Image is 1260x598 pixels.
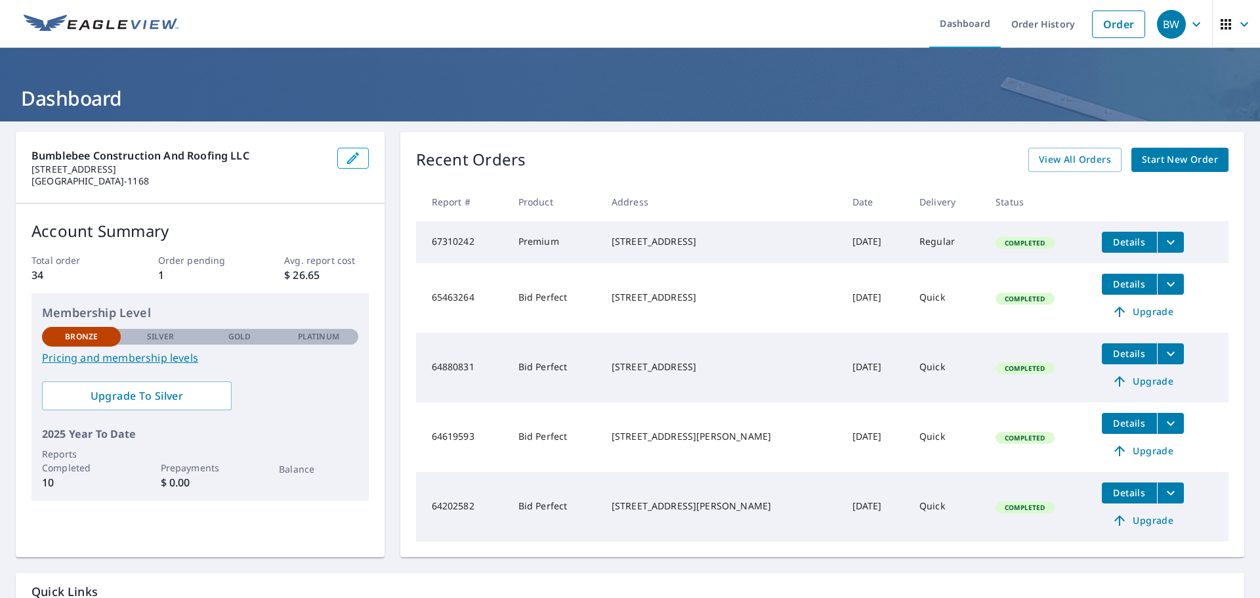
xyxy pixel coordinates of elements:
a: Upgrade [1102,371,1184,392]
span: Completed [997,433,1053,442]
p: Silver [147,331,175,343]
p: $ 26.65 [284,267,368,283]
td: Regular [909,221,985,263]
p: Balance [279,462,358,476]
th: Address [601,182,842,221]
p: 34 [31,267,115,283]
td: [DATE] [842,402,909,472]
a: Pricing and membership levels [42,350,358,366]
a: View All Orders [1028,148,1122,172]
button: detailsBtn-64202582 [1102,482,1157,503]
p: [STREET_ADDRESS] [31,163,327,175]
th: Report # [416,182,508,221]
td: Premium [508,221,601,263]
td: 65463264 [416,263,508,333]
td: Quick [909,333,985,402]
button: filesDropdownBtn-64880831 [1157,343,1184,364]
td: Bid Perfect [508,402,601,472]
p: Membership Level [42,304,358,322]
td: 64880831 [416,333,508,402]
p: Recent Orders [416,148,526,172]
span: Completed [997,503,1053,512]
div: [STREET_ADDRESS] [612,291,831,304]
a: Upgrade To Silver [42,381,232,410]
button: filesDropdownBtn-67310242 [1157,232,1184,253]
div: [STREET_ADDRESS][PERSON_NAME] [612,430,831,443]
button: filesDropdownBtn-64619593 [1157,413,1184,434]
th: Status [985,182,1091,221]
p: $ 0.00 [161,475,240,490]
img: EV Logo [24,14,178,34]
p: 10 [42,475,121,490]
p: Prepayments [161,461,240,475]
span: View All Orders [1039,152,1111,168]
span: Completed [997,238,1053,247]
div: [STREET_ADDRESS] [612,360,831,374]
span: Start New Order [1142,152,1218,168]
p: Avg. report cost [284,253,368,267]
td: Quick [909,402,985,472]
p: Total order [31,253,115,267]
a: Upgrade [1102,301,1184,322]
th: Delivery [909,182,985,221]
span: Completed [997,294,1053,303]
span: Upgrade [1110,374,1176,389]
td: 67310242 [416,221,508,263]
span: Details [1110,236,1149,248]
span: Upgrade [1110,304,1176,320]
a: Upgrade [1102,440,1184,461]
button: detailsBtn-64619593 [1102,413,1157,434]
div: [STREET_ADDRESS] [612,235,831,248]
button: detailsBtn-67310242 [1102,232,1157,253]
span: Details [1110,417,1149,429]
p: Bumblebee Construction and Roofing LLC [31,148,327,163]
a: Start New Order [1131,148,1228,172]
td: Bid Perfect [508,263,601,333]
button: detailsBtn-64880831 [1102,343,1157,364]
p: Bronze [65,331,98,343]
p: [GEOGRAPHIC_DATA]-1168 [31,175,327,187]
td: [DATE] [842,333,909,402]
button: detailsBtn-65463264 [1102,274,1157,295]
td: 64619593 [416,402,508,472]
td: [DATE] [842,263,909,333]
span: Upgrade [1110,513,1176,528]
button: filesDropdownBtn-64202582 [1157,482,1184,503]
button: filesDropdownBtn-65463264 [1157,274,1184,295]
a: Upgrade [1102,510,1184,531]
p: Reports Completed [42,447,121,475]
th: Product [508,182,601,221]
span: Details [1110,486,1149,499]
span: Completed [997,364,1053,373]
span: Details [1110,278,1149,290]
p: Account Summary [31,219,369,243]
p: 2025 Year To Date [42,426,358,442]
p: Platinum [298,331,339,343]
td: [DATE] [842,472,909,542]
h1: Dashboard [16,85,1244,112]
td: Quick [909,263,985,333]
td: Quick [909,472,985,542]
th: Date [842,182,909,221]
span: Upgrade To Silver [52,389,221,403]
div: [STREET_ADDRESS][PERSON_NAME] [612,500,831,513]
td: [DATE] [842,221,909,263]
td: Bid Perfect [508,333,601,402]
span: Details [1110,347,1149,360]
p: 1 [158,267,242,283]
span: Upgrade [1110,443,1176,459]
p: Gold [228,331,251,343]
div: BW [1157,10,1186,39]
a: Order [1092,11,1145,38]
td: Bid Perfect [508,472,601,542]
td: 64202582 [416,472,508,542]
p: Order pending [158,253,242,267]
